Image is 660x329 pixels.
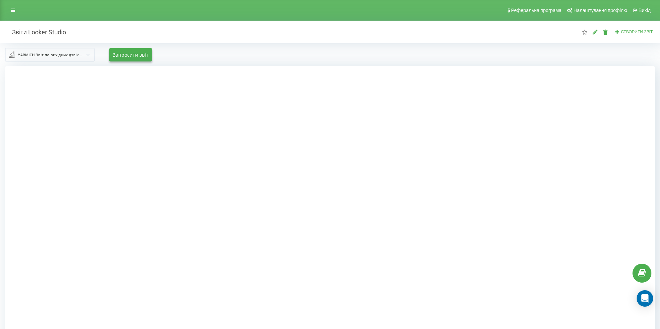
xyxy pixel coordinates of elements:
div: YARMICH Звіт по вихідних дзвіках [18,51,82,59]
span: Реферальна програма [511,8,562,13]
i: Редагувати звіт [592,30,598,34]
div: Open Intercom Messenger [637,290,653,307]
span: Налаштування профілю [573,8,627,13]
span: Створити звіт [621,30,653,34]
button: Створити звіт [613,29,655,35]
i: Цей звіт буде завантажений першим при відкритті "Звіти Looker Studio". Ви можете призначити будь-... [582,30,587,34]
i: Видалити звіт [603,30,608,34]
i: Створити звіт [615,30,620,34]
button: Запросити звіт [109,48,152,61]
span: Вихід [639,8,651,13]
h2: Звіти Looker Studio [5,28,66,36]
